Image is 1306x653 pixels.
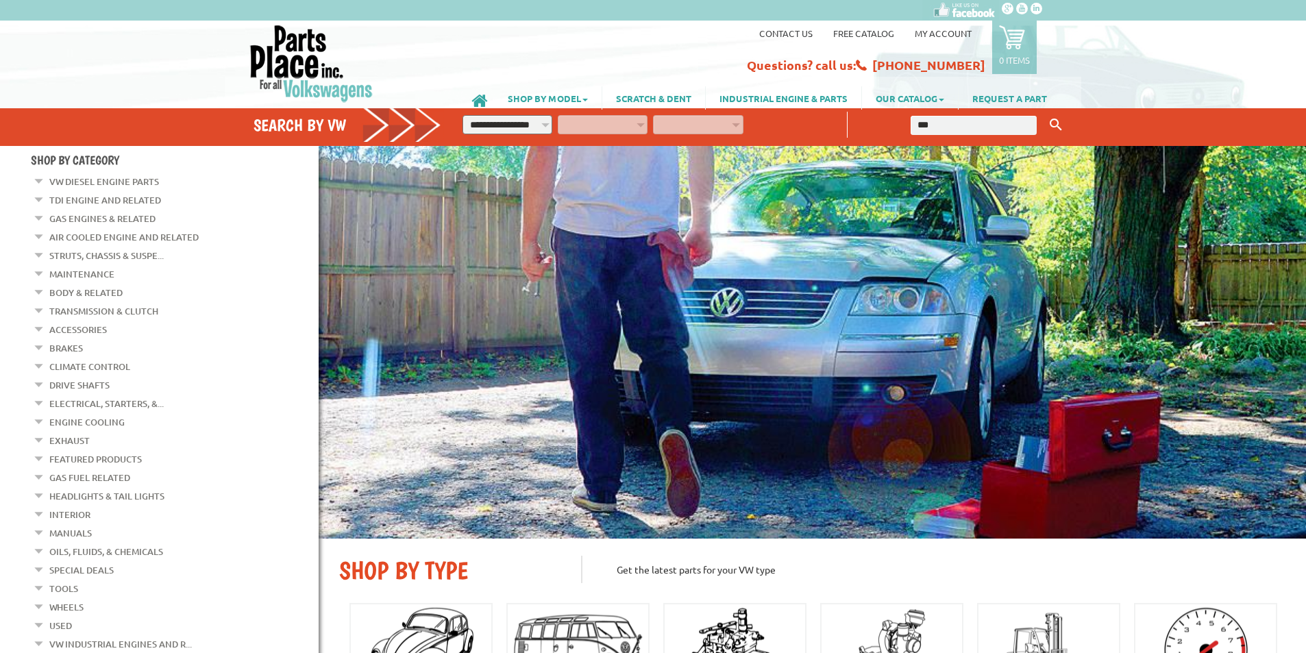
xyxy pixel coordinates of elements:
[31,153,319,167] h4: Shop By Category
[49,247,164,264] a: Struts, Chassis & Suspe...
[254,115,441,135] h4: Search by VW
[49,561,114,579] a: Special Deals
[759,27,813,39] a: Contact us
[602,86,705,110] a: SCRATCH & DENT
[49,635,192,653] a: VW Industrial Engines and R...
[319,146,1306,539] img: First slide [900x500]
[49,358,130,375] a: Climate Control
[494,86,602,110] a: SHOP BY MODEL
[959,86,1061,110] a: REQUEST A PART
[49,506,90,523] a: Interior
[862,86,958,110] a: OUR CATALOG
[581,556,1285,583] p: Get the latest parts for your VW type
[915,27,972,39] a: My Account
[249,24,374,103] img: Parts Place Inc!
[706,86,861,110] a: INDUSTRIAL ENGINE & PARTS
[49,413,125,431] a: Engine Cooling
[49,469,130,486] a: Gas Fuel Related
[49,598,84,616] a: Wheels
[49,450,142,468] a: Featured Products
[49,210,156,227] a: Gas Engines & Related
[339,556,560,585] h2: SHOP BY TYPE
[49,395,164,412] a: Electrical, Starters, &...
[49,284,123,301] a: Body & Related
[49,617,72,634] a: Used
[49,265,114,283] a: Maintenance
[49,580,78,597] a: Tools
[49,191,161,209] a: TDI Engine and Related
[49,487,164,505] a: Headlights & Tail Lights
[49,376,110,394] a: Drive Shafts
[49,339,83,357] a: Brakes
[49,321,107,338] a: Accessories
[49,228,199,246] a: Air Cooled Engine and Related
[999,54,1030,66] p: 0 items
[49,432,90,449] a: Exhaust
[49,302,158,320] a: Transmission & Clutch
[833,27,894,39] a: Free Catalog
[49,173,159,190] a: VW Diesel Engine Parts
[992,21,1037,74] a: 0 items
[49,543,163,560] a: Oils, Fluids, & Chemicals
[49,524,92,542] a: Manuals
[1046,114,1066,136] button: Keyword Search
